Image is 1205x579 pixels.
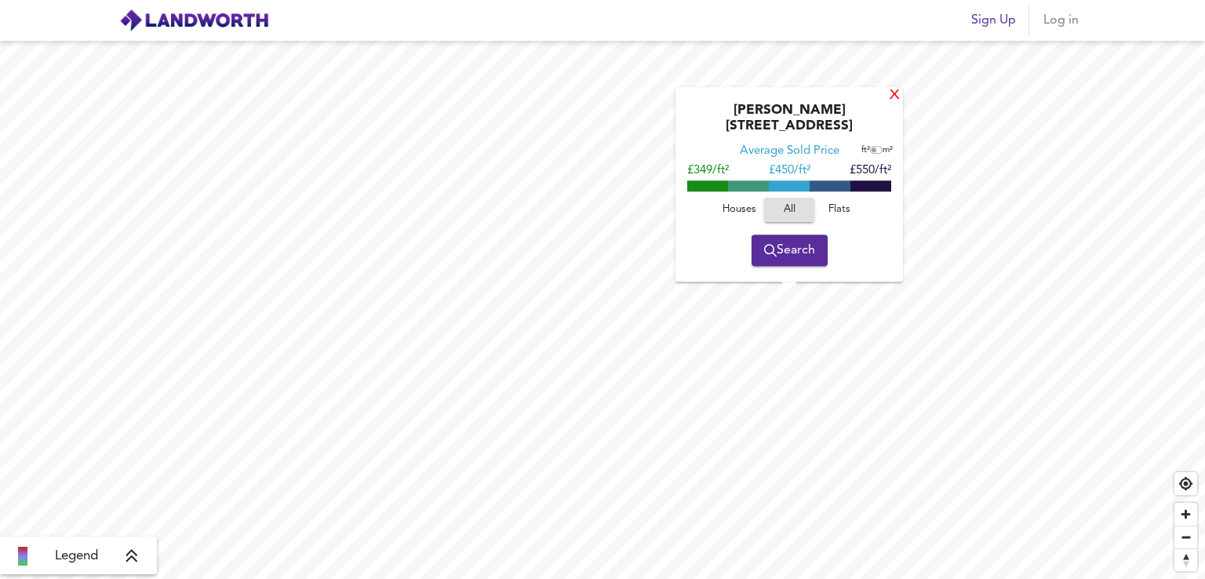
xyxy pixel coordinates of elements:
[1174,549,1197,571] span: Reset bearing to north
[752,235,828,266] button: Search
[883,146,893,155] span: m²
[850,165,891,177] span: £550/ft²
[772,201,806,219] span: All
[55,547,98,566] span: Legend
[965,5,1022,36] button: Sign Up
[714,198,764,222] button: Houses
[814,198,865,222] button: Flats
[1042,9,1079,31] span: Log in
[687,165,729,177] span: £349/ft²
[764,239,815,261] span: Search
[718,201,760,219] span: Houses
[740,144,839,159] div: Average Sold Price
[1174,503,1197,526] button: Zoom in
[1036,5,1086,36] button: Log in
[818,201,861,219] span: Flats
[1174,472,1197,495] button: Find my location
[1174,548,1197,571] button: Reset bearing to north
[888,89,901,104] div: X
[1174,526,1197,548] button: Zoom out
[769,165,810,177] span: £ 450/ft²
[683,103,895,144] div: [PERSON_NAME][STREET_ADDRESS]
[119,9,269,32] img: logo
[971,9,1016,31] span: Sign Up
[764,198,814,222] button: All
[861,146,870,155] span: ft²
